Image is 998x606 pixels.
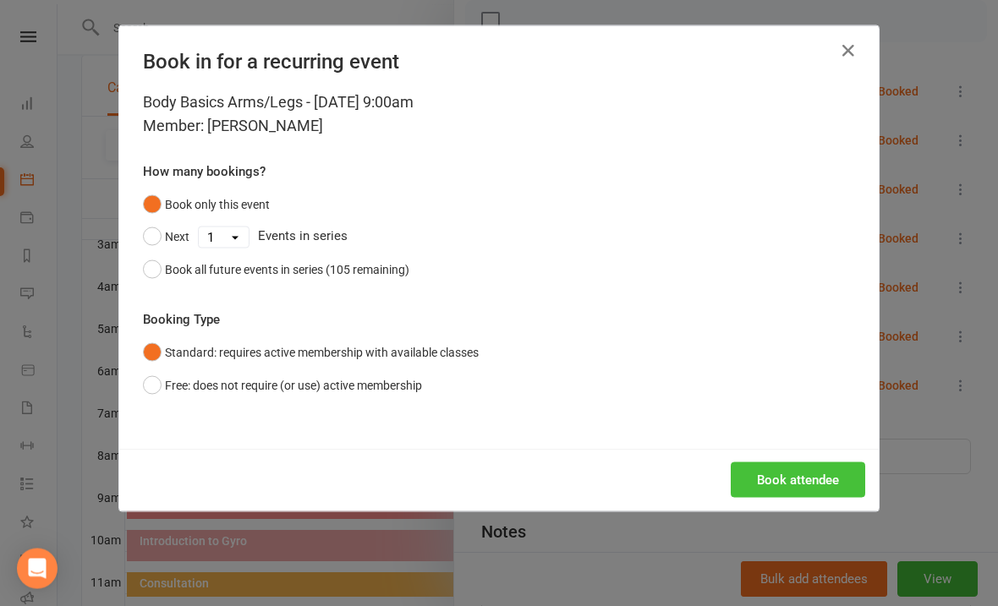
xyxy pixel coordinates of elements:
[143,221,189,253] button: Next
[731,462,865,498] button: Book attendee
[835,37,862,64] button: Close
[143,369,422,401] button: Free: does not require (or use) active membership
[143,90,855,138] div: Body Basics Arms/Legs - [DATE] 9:00am Member: [PERSON_NAME]
[143,309,220,330] label: Booking Type
[143,254,409,286] button: Book all future events in series (105 remaining)
[143,336,479,369] button: Standard: requires active membership with available classes
[143,50,855,74] h4: Book in for a recurring event
[17,549,58,589] div: Open Intercom Messenger
[143,188,270,221] button: Book only this event
[165,260,409,279] div: Book all future events in series (105 remaining)
[143,161,266,182] label: How many bookings?
[143,221,855,253] div: Events in series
